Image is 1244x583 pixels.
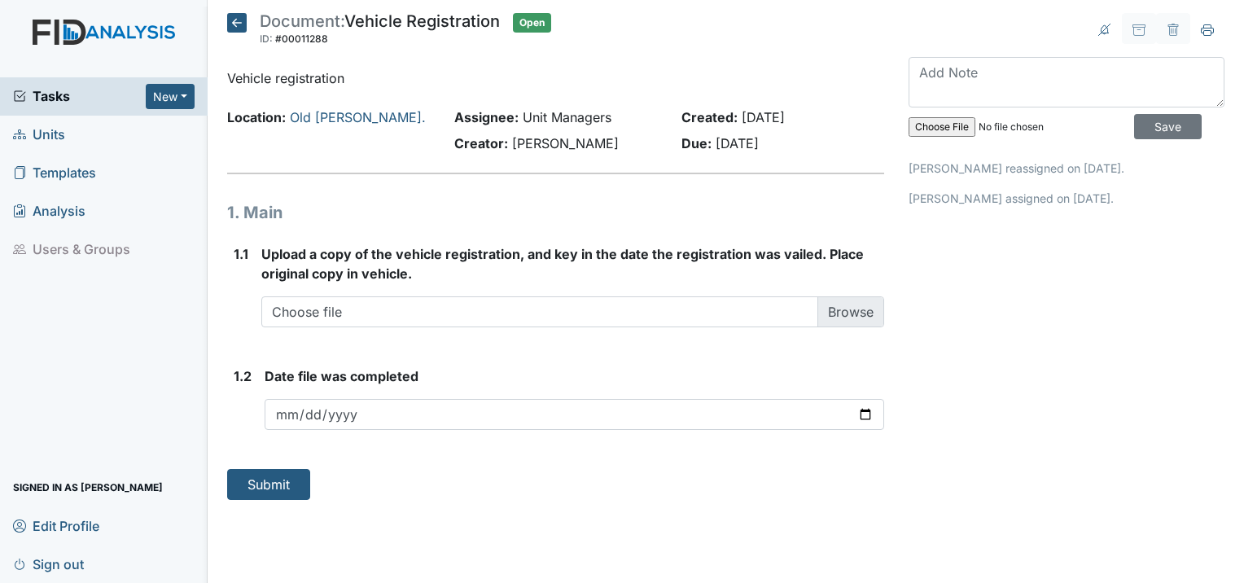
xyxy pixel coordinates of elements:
span: [DATE] [716,135,759,151]
span: [DATE] [742,109,785,125]
span: Analysis [13,199,85,224]
strong: Created: [681,109,738,125]
p: [PERSON_NAME] assigned on [DATE]. [909,190,1224,207]
span: Upload a copy of the vehicle registration, and key in the date the registration was vailed. Place... [261,246,864,282]
span: Unit Managers [523,109,611,125]
span: Document: [260,11,344,31]
span: #00011288 [275,33,328,45]
span: Sign out [13,551,84,576]
p: Vehicle registration [227,68,884,88]
strong: Due: [681,135,712,151]
div: Vehicle Registration [260,13,500,49]
h1: 1. Main [227,200,884,225]
label: 1.1 [234,244,248,264]
strong: Location: [227,109,286,125]
strong: Creator: [454,135,508,151]
a: Tasks [13,86,146,106]
p: [PERSON_NAME] reassigned on [DATE]. [909,160,1224,177]
span: Templates [13,160,96,186]
label: 1.2 [234,366,252,386]
span: Units [13,122,65,147]
span: Open [513,13,551,33]
span: ID: [260,33,273,45]
strong: Assignee: [454,109,519,125]
span: Date file was completed [265,368,418,384]
input: Save [1134,114,1202,139]
span: Signed in as [PERSON_NAME] [13,475,163,500]
button: New [146,84,195,109]
button: Submit [227,469,310,500]
span: Edit Profile [13,513,99,538]
a: Old [PERSON_NAME]. [290,109,426,125]
span: [PERSON_NAME] [512,135,619,151]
